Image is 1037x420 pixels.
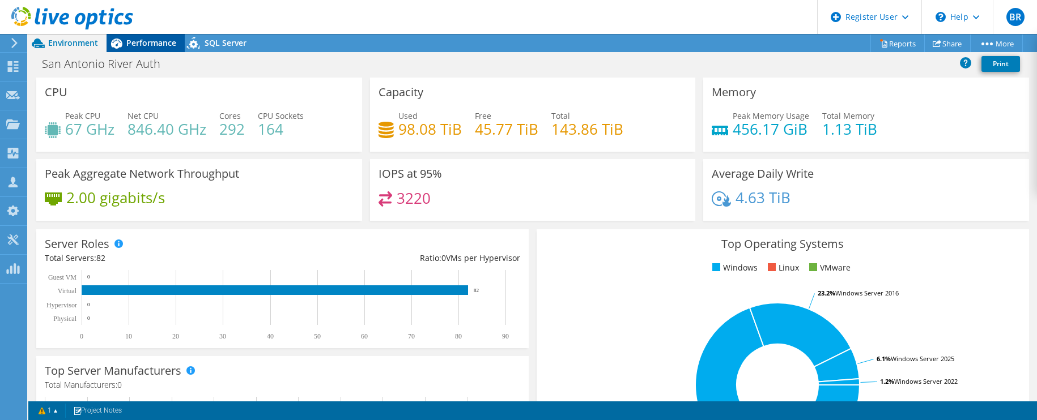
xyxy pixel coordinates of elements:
span: Cores [219,110,241,121]
h4: 143.86 TiB [551,123,623,135]
text: 80 [455,332,462,340]
text: 0 [87,274,90,280]
text: 10 [125,332,132,340]
text: 90 [502,332,509,340]
text: 82 [474,288,479,293]
h4: 3220 [397,192,431,204]
tspan: Windows Server 2025 [891,354,954,363]
text: Guest VM [48,273,76,281]
div: Total Servers: [45,252,282,264]
h3: Server Roles [45,238,109,250]
tspan: 6.1% [877,354,891,363]
tspan: 1.2% [880,377,894,385]
span: 82 [96,252,105,263]
a: More [970,35,1023,52]
h4: 67 GHz [65,123,114,135]
h4: 164 [258,123,304,135]
span: Peak CPU [65,110,100,121]
span: Used [398,110,418,121]
h3: Top Operating Systems [545,238,1021,250]
h4: 456.17 GiB [733,123,809,135]
h4: 2.00 gigabits/s [66,191,165,204]
span: SQL Server [205,37,246,48]
h4: 1.13 TiB [822,123,877,135]
h3: Memory [712,86,756,98]
h4: 45.77 TiB [475,123,538,135]
span: Free [475,110,491,121]
a: 1 [31,404,66,418]
text: 60 [361,332,368,340]
span: Net CPU [127,110,159,121]
text: 0 [87,302,90,307]
span: 0 [117,379,122,390]
span: Peak Memory Usage [733,110,809,121]
h3: Average Daily Write [712,168,814,180]
span: Environment [48,37,98,48]
h4: 4.63 TiB [736,191,790,204]
tspan: Windows Server 2022 [894,377,958,385]
h3: IOPS at 95% [379,168,442,180]
span: Total Memory [822,110,874,121]
h4: 98.08 TiB [398,123,462,135]
text: 40 [267,332,274,340]
h3: Capacity [379,86,423,98]
li: Windows [709,262,758,274]
text: 30 [219,332,226,340]
h3: Top Server Manufacturers [45,365,181,377]
tspan: Windows Server 2016 [835,289,899,297]
a: Reports [870,35,925,52]
text: Virtual [58,287,77,295]
tspan: 23.2% [818,289,835,297]
div: Ratio: VMs per Hypervisor [282,252,520,264]
span: CPU Sockets [258,110,304,121]
span: 0 [441,252,446,263]
span: BR [1006,8,1025,26]
li: VMware [806,262,851,274]
span: Performance [126,37,176,48]
h3: CPU [45,86,67,98]
span: Total [551,110,570,121]
h4: Total Manufacturers: [45,379,520,391]
h3: Peak Aggregate Network Throughput [45,168,239,180]
h4: 292 [219,123,245,135]
text: Hypervisor [46,301,77,309]
h1: San Antonio River Auth [37,58,178,70]
text: 50 [314,332,321,340]
text: Physical [53,315,76,323]
text: 20 [172,332,179,340]
h4: 846.40 GHz [127,123,206,135]
a: Project Notes [65,404,130,418]
a: Share [924,35,971,52]
text: 0 [80,332,83,340]
text: 0 [87,315,90,321]
svg: \n [936,12,946,22]
li: Linux [765,262,799,274]
a: Print [981,56,1020,72]
text: 70 [408,332,415,340]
